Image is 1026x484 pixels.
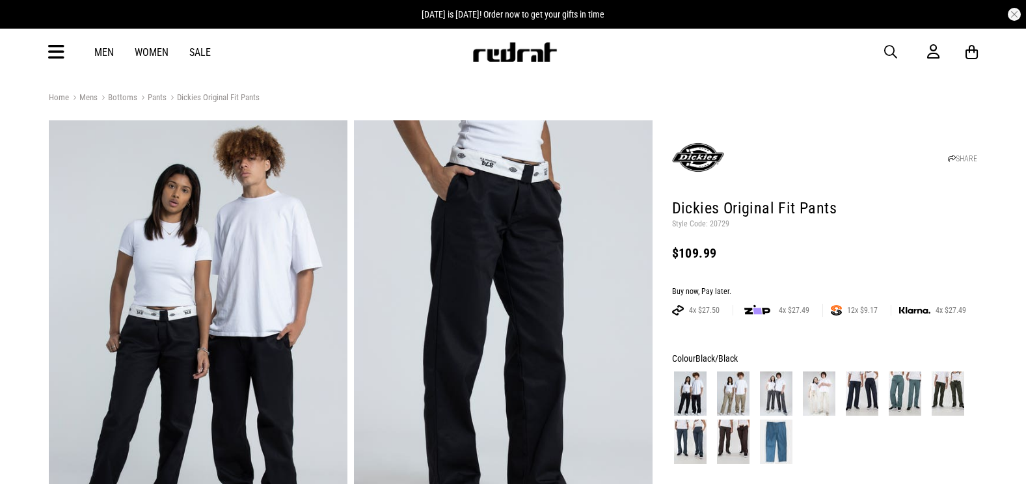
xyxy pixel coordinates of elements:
a: Mens [69,92,98,105]
img: SPLITPAY [831,305,842,316]
span: 4x $27.49 [774,305,815,316]
img: Olive Green [932,371,964,416]
span: [DATE] is [DATE]! Order now to get your gifts in time [422,9,604,20]
img: Lincoln Green [889,371,921,416]
img: Dickies [672,131,724,183]
img: AFTERPAY [672,305,684,316]
div: Colour [672,351,978,366]
a: SHARE [948,154,977,163]
img: Dark Brown [717,420,749,464]
a: Women [135,46,169,59]
img: Bone [803,371,835,416]
span: 4x $27.50 [684,305,725,316]
p: Style Code: 20729 [672,219,978,230]
a: Bottoms [98,92,137,105]
img: Redrat logo [472,42,558,62]
img: Khaki [717,371,749,416]
img: zip [744,304,770,317]
span: Black/Black [695,353,738,364]
img: Sky Blue [760,420,792,464]
img: Charcoal [760,371,792,416]
img: KLARNA [899,307,930,314]
div: Buy now, Pay later. [672,287,978,297]
span: 12x $9.17 [842,305,883,316]
img: Dark Navy [846,371,878,416]
a: Dickies Original Fit Pants [167,92,260,105]
a: Home [49,92,69,102]
a: Sale [189,46,211,59]
img: Black/Black [674,371,707,416]
span: 4x $27.49 [930,305,971,316]
a: Men [94,46,114,59]
a: Pants [137,92,167,105]
div: $109.99 [672,245,978,261]
img: Airforce Blue [674,420,707,464]
h1: Dickies Original Fit Pants [672,198,978,219]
